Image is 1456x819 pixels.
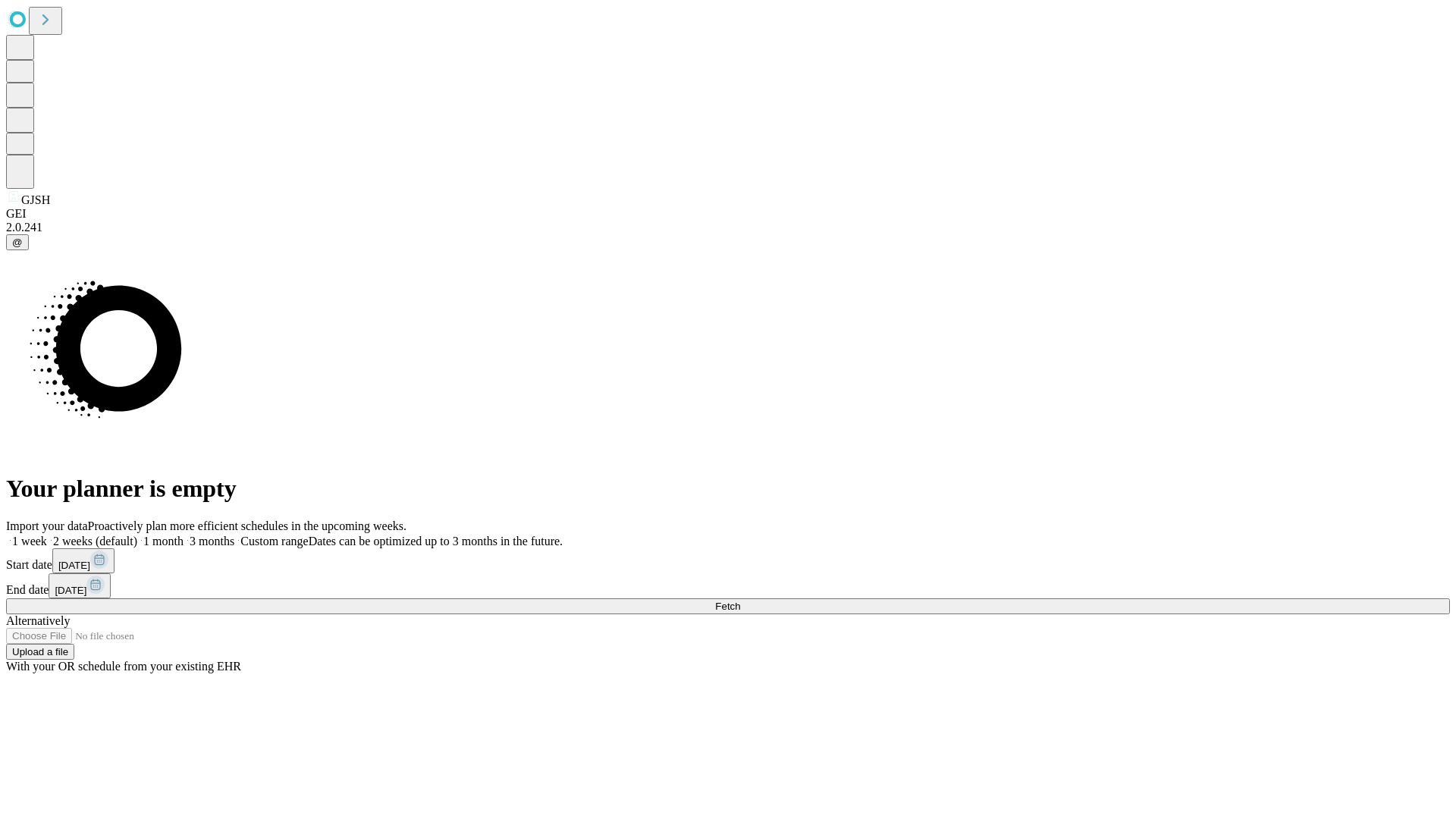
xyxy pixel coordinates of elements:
div: Start date [6,548,1450,573]
div: 2.0.241 [6,221,1450,234]
div: GEI [6,207,1450,221]
h1: Your planner is empty [6,475,1450,503]
button: Upload a file [6,644,74,660]
button: [DATE] [49,573,111,598]
span: [DATE] [55,585,86,596]
button: @ [6,234,29,250]
button: [DATE] [52,548,115,573]
span: 1 month [143,535,184,548]
span: 3 months [190,535,234,548]
div: End date [6,573,1450,598]
span: Fetch [715,601,740,612]
span: GJSH [21,193,50,206]
span: Custom range [240,535,308,548]
span: Alternatively [6,614,70,627]
span: With your OR schedule from your existing EHR [6,660,241,673]
button: Fetch [6,598,1450,614]
span: Import your data [6,519,88,532]
span: Dates can be optimized up to 3 months in the future. [309,535,563,548]
span: @ [12,237,23,248]
span: Proactively plan more efficient schedules in the upcoming weeks. [88,519,406,532]
span: 2 weeks (default) [53,535,137,548]
span: 1 week [12,535,47,548]
span: [DATE] [58,560,90,571]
